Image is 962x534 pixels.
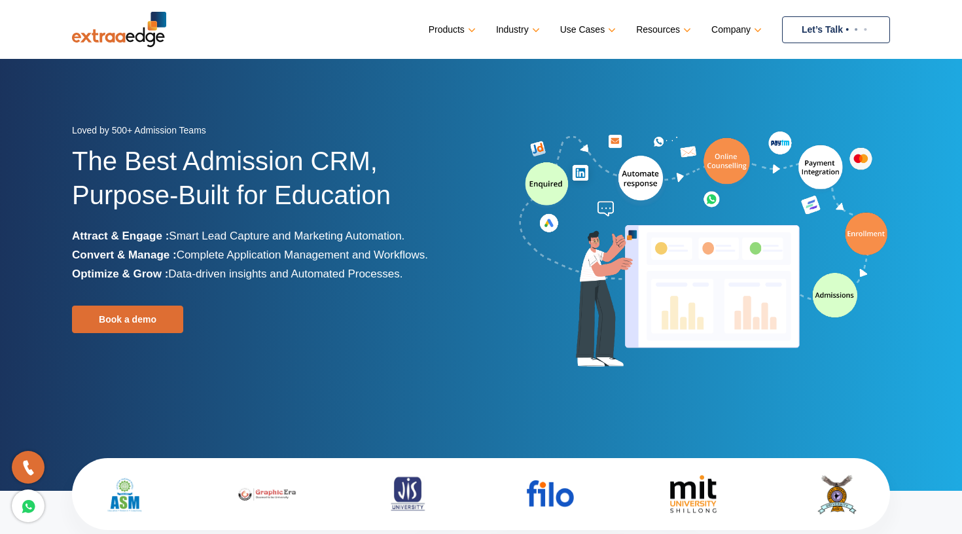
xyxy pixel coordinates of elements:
a: Book a demo [72,306,183,333]
img: admission-software-home-page-header [517,128,890,372]
span: Smart Lead Capture and Marketing Automation. [169,230,404,242]
a: Use Cases [560,20,613,39]
a: Industry [496,20,537,39]
a: Products [429,20,473,39]
div: Loved by 500+ Admission Teams [72,121,471,144]
a: Resources [636,20,688,39]
a: Company [711,20,759,39]
b: Convert & Manage : [72,249,177,261]
span: Complete Application Management and Workflows. [177,249,428,261]
b: Optimize & Grow : [72,268,168,280]
a: Let’s Talk [782,16,890,43]
span: Data-driven insights and Automated Processes. [168,268,402,280]
h1: The Best Admission CRM, Purpose-Built for Education [72,144,471,226]
b: Attract & Engage : [72,230,169,242]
